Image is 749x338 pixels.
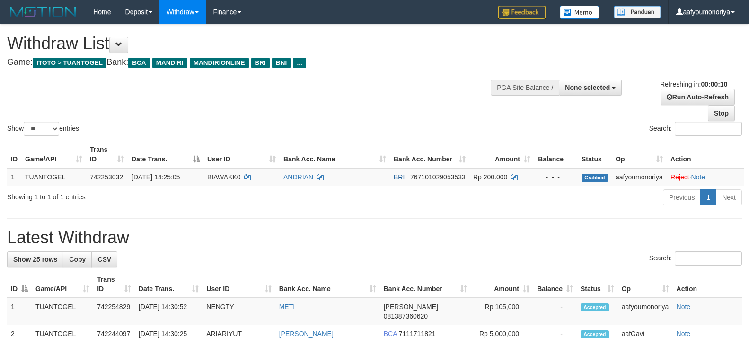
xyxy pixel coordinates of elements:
span: [DATE] 14:25:05 [132,173,180,181]
button: None selected [559,80,622,96]
td: 1 [7,168,21,186]
input: Search: [675,251,742,266]
th: Game/API: activate to sort column ascending [21,141,86,168]
img: MOTION_logo.png [7,5,79,19]
td: [DATE] 14:30:52 [135,298,203,325]
span: Refreshing in: [660,80,727,88]
a: Note [691,173,705,181]
span: 742253032 [90,173,123,181]
span: CSV [97,256,111,263]
img: Feedback.jpg [498,6,546,19]
label: Search: [649,122,742,136]
th: User ID: activate to sort column ascending [203,271,275,298]
a: Next [716,189,742,205]
span: Copy 7111711821 to clipboard [399,330,436,338]
th: Op: activate to sort column ascending [618,271,673,298]
span: ITOTO > TUANTOGEL [33,58,106,68]
div: PGA Site Balance / [491,80,559,96]
a: Stop [708,105,735,121]
td: - [533,298,577,325]
th: Balance [534,141,578,168]
th: Bank Acc. Name: activate to sort column ascending [275,271,380,298]
span: Show 25 rows [13,256,57,263]
th: Status: activate to sort column ascending [577,271,618,298]
a: ANDRIAN [283,173,313,181]
img: panduan.png [614,6,661,18]
th: Bank Acc. Number: activate to sort column ascending [390,141,469,168]
a: Note [677,303,691,311]
a: Run Auto-Refresh [661,89,735,105]
h4: Game: Bank: [7,58,490,67]
th: ID: activate to sort column descending [7,271,32,298]
label: Search: [649,251,742,266]
span: BRI [394,173,405,181]
span: BCA [128,58,150,68]
span: [PERSON_NAME] [384,303,438,311]
span: MANDIRIONLINE [190,58,249,68]
th: Bank Acc. Number: activate to sort column ascending [380,271,471,298]
a: [PERSON_NAME] [279,330,334,338]
th: Op: activate to sort column ascending [612,141,667,168]
th: Balance: activate to sort column ascending [533,271,577,298]
td: · [667,168,744,186]
span: Copy [69,256,86,263]
th: Amount: activate to sort column ascending [471,271,533,298]
span: BCA [384,330,397,338]
span: MANDIRI [152,58,187,68]
a: Copy [63,251,92,267]
span: Accepted [581,303,609,311]
a: 1 [700,189,716,205]
th: Action [667,141,744,168]
th: Date Trans.: activate to sort column ascending [135,271,203,298]
td: TUANTOGEL [21,168,86,186]
a: Previous [663,189,701,205]
td: aafyoumonoriya [612,168,667,186]
div: Showing 1 to 1 of 1 entries [7,188,305,202]
label: Show entries [7,122,79,136]
span: Copy 767101029053533 to clipboard [410,173,466,181]
a: CSV [91,251,117,267]
th: Action [673,271,742,298]
span: BIAWAKK0 [207,173,241,181]
a: Show 25 rows [7,251,63,267]
td: TUANTOGEL [32,298,93,325]
span: ... [293,58,306,68]
td: 742254829 [93,298,135,325]
th: ID [7,141,21,168]
div: - - - [538,172,574,182]
a: Reject [670,173,689,181]
input: Search: [675,122,742,136]
select: Showentries [24,122,59,136]
span: Grabbed [582,174,608,182]
th: User ID: activate to sort column ascending [203,141,280,168]
td: Rp 105,000 [471,298,533,325]
th: Status [578,141,612,168]
th: Game/API: activate to sort column ascending [32,271,93,298]
span: Copy 081387360620 to clipboard [384,312,428,320]
strong: 00:00:10 [701,80,727,88]
td: NENGTY [203,298,275,325]
h1: Withdraw List [7,34,490,53]
td: 1 [7,298,32,325]
th: Bank Acc. Name: activate to sort column ascending [280,141,390,168]
th: Trans ID: activate to sort column ascending [93,271,135,298]
span: Rp 200.000 [473,173,507,181]
h1: Latest Withdraw [7,228,742,247]
a: Note [677,330,691,338]
td: aafyoumonoriya [618,298,673,325]
th: Amount: activate to sort column ascending [469,141,534,168]
a: METI [279,303,295,311]
span: None selected [565,84,610,91]
th: Date Trans.: activate to sort column descending [128,141,203,168]
span: BRI [251,58,270,68]
span: BNI [272,58,291,68]
img: Button%20Memo.svg [560,6,599,19]
th: Trans ID: activate to sort column ascending [86,141,128,168]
